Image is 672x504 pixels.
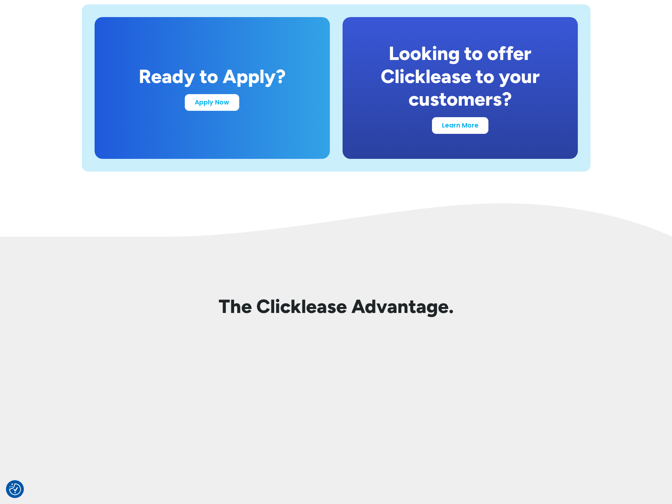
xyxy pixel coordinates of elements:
[139,65,286,88] div: Ready to Apply?
[362,42,559,111] div: Looking to offer Clicklease to your customers?
[185,94,239,111] a: Apply Now
[432,117,488,134] a: Learn More
[82,295,591,318] h2: The Clicklease Advantage.
[9,483,21,495] button: Consent Preferences
[9,483,21,495] img: Revisit consent button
